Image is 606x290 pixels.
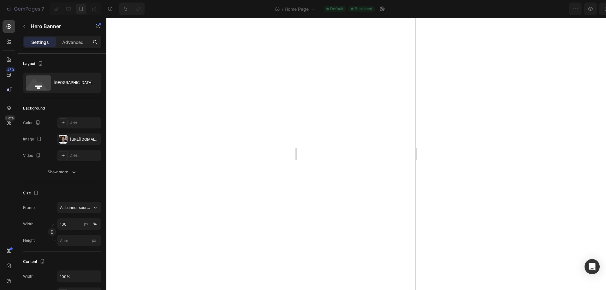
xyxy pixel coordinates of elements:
[48,169,77,175] div: Show more
[282,6,283,12] span: /
[546,6,556,12] span: Save
[57,235,101,246] input: px
[23,189,40,198] div: Size
[92,238,96,243] span: px
[23,135,43,144] div: Image
[355,6,372,12] span: Published
[54,75,92,90] div: [GEOGRAPHIC_DATA]
[330,6,343,12] span: Default
[84,221,88,227] div: px
[119,3,145,15] div: Undo/Redo
[23,221,33,227] label: Width
[3,3,47,15] button: 7
[285,6,309,12] span: Home Page
[60,205,91,210] span: As banner source
[23,238,35,243] label: Height
[23,166,101,178] button: Show more
[5,115,15,121] div: Beta
[6,67,15,72] div: 450
[23,257,46,266] div: Content
[23,119,42,127] div: Color
[93,221,97,227] div: %
[57,271,101,282] input: Auto
[23,105,45,111] div: Background
[297,18,415,290] iframe: Design area
[91,220,99,228] button: px
[57,202,101,213] button: As banner source
[23,274,33,279] div: Width
[70,137,100,142] div: [URL][DOMAIN_NAME]
[585,259,600,274] div: Open Intercom Messenger
[541,3,561,15] button: Save
[62,39,84,45] p: Advanced
[23,205,35,210] label: Frame
[41,5,44,13] p: 7
[31,22,84,30] p: Hero Banner
[70,120,100,126] div: Add...
[23,151,42,160] div: Video
[564,3,591,15] button: Publish
[57,218,101,230] input: px%
[82,220,90,228] button: %
[569,6,585,12] div: Publish
[31,39,49,45] p: Settings
[23,60,44,68] div: Layout
[70,153,100,159] div: Add...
